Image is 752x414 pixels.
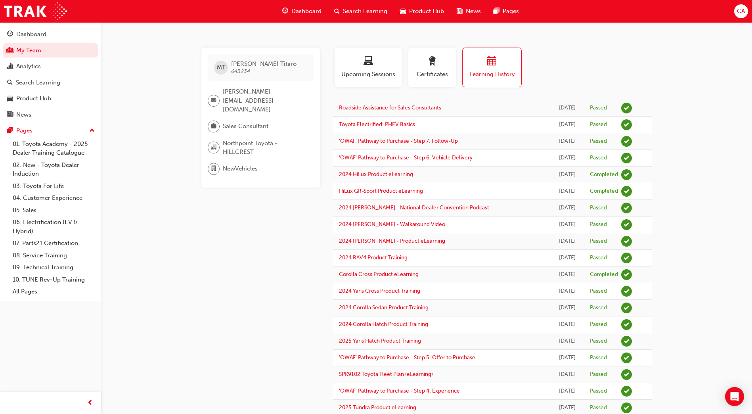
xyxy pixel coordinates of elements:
[211,121,216,132] span: briefcase-icon
[590,271,618,278] div: Completed
[10,192,98,204] a: 04. Customer Experience
[394,3,450,19] a: car-iconProduct Hub
[343,7,387,16] span: Search Learning
[223,87,308,114] span: [PERSON_NAME][EMAIL_ADDRESS][DOMAIN_NAME]
[557,370,578,379] div: Thu May 15 2025 22:42:52 GMT+0930 (Australian Central Standard Time)
[557,253,578,263] div: Thu Jun 19 2025 13:25:59 GMT+0930 (Australian Central Standard Time)
[89,126,95,136] span: up-icon
[557,170,578,179] div: Thu Jun 19 2025 14:33:09 GMT+0930 (Australian Central Standard Time)
[590,337,607,345] div: Passed
[339,271,419,278] a: Corolla Cross Product eLearning
[3,27,98,42] a: Dashboard
[339,138,458,144] a: 'OWAF' Pathway to Purchase - Step 7: Follow-Up
[7,95,13,102] span: car-icon
[621,103,632,113] span: learningRecordVerb_PASS-icon
[621,219,632,230] span: learningRecordVerb_PASS-icon
[3,75,98,90] a: Search Learning
[734,4,748,18] button: CA
[282,6,288,16] span: guage-icon
[3,91,98,106] a: Product Hub
[590,104,607,112] div: Passed
[211,142,216,153] span: organisation-icon
[339,337,421,344] a: 2025 Yaris Hatch Product Training
[335,48,402,87] button: Upcoming Sessions
[590,121,607,128] div: Passed
[231,60,297,67] span: [PERSON_NAME] Titaro
[339,304,429,311] a: 2024 Corolla Sedan Product Training
[328,3,394,19] a: search-iconSearch Learning
[16,110,31,119] div: News
[10,138,98,159] a: 01. Toyota Academy - 2025 Dealer Training Catalogue
[291,7,321,16] span: Dashboard
[408,48,456,87] button: Certificates
[557,353,578,362] div: Tue Jun 17 2025 09:39:42 GMT+0930 (Australian Central Standard Time)
[590,354,607,362] div: Passed
[10,204,98,217] a: 05. Sales
[3,107,98,122] a: News
[16,30,46,39] div: Dashboard
[16,62,41,71] div: Analytics
[339,221,445,228] a: 2024 [PERSON_NAME] - Walkaround Video
[10,159,98,180] a: 02. New - Toyota Dealer Induction
[621,136,632,147] span: learningRecordVerb_PASS-icon
[457,6,463,16] span: news-icon
[466,7,481,16] span: News
[276,3,328,19] a: guage-iconDashboard
[339,254,408,261] a: 2024 RAV4 Product Training
[557,137,578,146] div: Tue Jul 01 2025 08:44:51 GMT+0930 (Australian Central Standard Time)
[557,220,578,229] div: Thu Jun 19 2025 14:11:11 GMT+0930 (Australian Central Standard Time)
[87,398,93,408] span: prev-icon
[621,286,632,297] span: learningRecordVerb_PASS-icon
[590,138,607,145] div: Passed
[7,127,13,134] span: pages-icon
[339,238,445,244] a: 2024 [PERSON_NAME] - Product eLearning
[414,70,450,79] span: Certificates
[557,187,578,196] div: Thu Jun 19 2025 14:17:10 GMT+0930 (Australian Central Standard Time)
[339,104,441,111] a: Roadside Assistance for Sales Consultants
[16,94,51,103] div: Product Hub
[590,254,607,262] div: Passed
[7,47,13,54] span: people-icon
[621,386,632,397] span: learningRecordVerb_PASS-icon
[334,6,340,16] span: search-icon
[339,287,420,294] a: 2024 Yaris Cross Product Training
[223,164,258,173] span: NewVehicles
[339,321,428,328] a: 2024 Corolla Hatch Product Training
[7,111,13,119] span: news-icon
[339,204,489,211] a: 2024 [PERSON_NAME] - National Dealer Convention Podcast
[462,48,522,87] button: Learning History
[590,304,607,312] div: Passed
[10,286,98,298] a: All Pages
[621,269,632,280] span: learningRecordVerb_COMPLETE-icon
[590,204,607,212] div: Passed
[590,287,607,295] div: Passed
[339,171,413,178] a: 2024 HiLux Product eLearning
[409,7,444,16] span: Product Hub
[557,203,578,213] div: Thu Jun 19 2025 14:13:34 GMT+0930 (Australian Central Standard Time)
[557,287,578,296] div: Thu Jun 19 2025 13:10:56 GMT+0930 (Australian Central Standard Time)
[10,261,98,274] a: 09. Technical Training
[557,387,578,396] div: Tue May 13 2025 16:50:23 GMT+0930 (Australian Central Standard Time)
[427,56,437,67] span: award-icon
[621,169,632,180] span: learningRecordVerb_COMPLETE-icon
[621,236,632,247] span: learningRecordVerb_PASS-icon
[10,274,98,286] a: 10. TUNE Rev-Up Training
[557,237,578,246] div: Thu Jun 19 2025 14:00:16 GMT+0930 (Australian Central Standard Time)
[223,139,308,157] span: Northpoint Toyota - HILLCREST
[4,2,67,20] img: Trak
[590,171,618,178] div: Completed
[7,79,13,86] span: search-icon
[621,203,632,213] span: learningRecordVerb_PASS-icon
[223,122,268,131] span: Sales Consultant
[3,43,98,58] a: My Team
[339,404,416,411] a: 2025 Tundra Product eLearning
[339,121,415,128] a: Toyota Electrified: PHEV Basics
[487,3,525,19] a: pages-iconPages
[725,387,744,406] div: Open Intercom Messenger
[557,120,578,129] div: Thu Jul 03 2025 10:18:38 GMT+0930 (Australian Central Standard Time)
[557,270,578,279] div: Thu Jun 19 2025 13:17:46 GMT+0930 (Australian Central Standard Time)
[621,402,632,413] span: learningRecordVerb_PASS-icon
[7,63,13,70] span: chart-icon
[7,31,13,38] span: guage-icon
